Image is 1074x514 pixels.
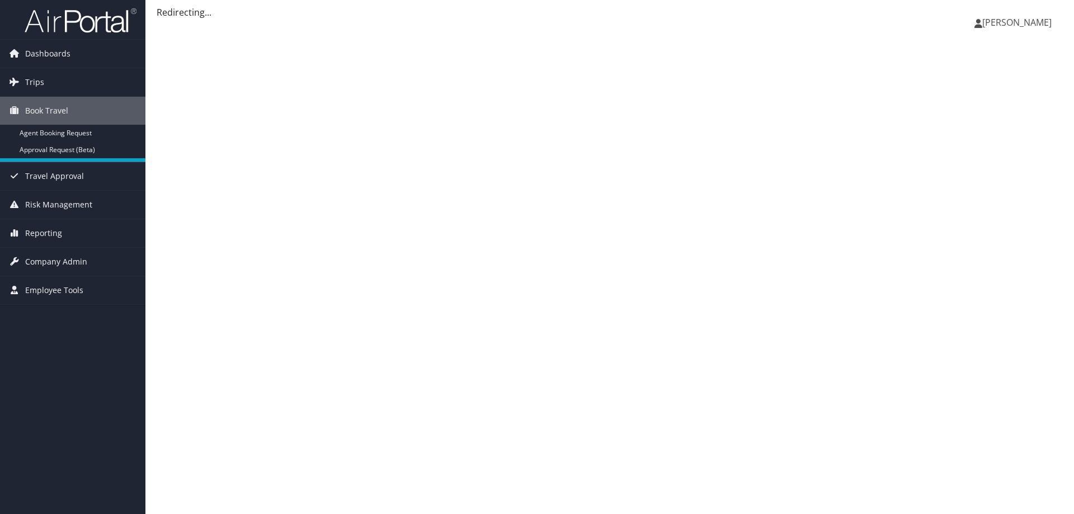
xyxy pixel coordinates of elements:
[157,6,1063,19] div: Redirecting...
[974,6,1063,39] a: [PERSON_NAME]
[25,248,87,276] span: Company Admin
[25,162,84,190] span: Travel Approval
[25,219,62,247] span: Reporting
[25,97,68,125] span: Book Travel
[25,7,136,34] img: airportal-logo.png
[25,191,92,219] span: Risk Management
[25,40,70,68] span: Dashboards
[25,276,83,304] span: Employee Tools
[982,16,1052,29] span: [PERSON_NAME]
[25,68,44,96] span: Trips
